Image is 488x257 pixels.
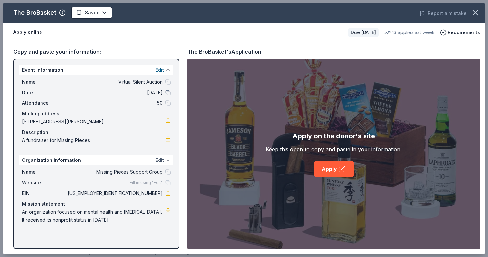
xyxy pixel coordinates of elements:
[266,145,402,153] div: Keep this open to copy and paste in your information.
[292,131,375,141] div: Apply on the donor's site
[66,99,163,107] span: 50
[66,168,163,176] span: Missing Pieces Support Group
[19,155,173,165] div: Organization information
[66,89,163,96] span: [DATE]
[85,9,100,17] span: Saved
[22,189,66,197] span: EIN
[22,110,171,118] div: Mailing address
[420,9,467,17] button: Report a mistake
[22,168,66,176] span: Name
[155,66,164,74] button: Edit
[155,156,164,164] button: Edit
[22,200,171,208] div: Mission statement
[348,28,379,37] div: Due [DATE]
[13,47,179,56] div: Copy and paste your information:
[22,78,66,86] span: Name
[440,29,480,36] button: Requirements
[66,78,163,86] span: Virtual Silent Auction
[130,180,163,185] span: Fill in using "Edit"
[13,26,42,39] button: Apply online
[448,29,480,36] span: Requirements
[187,47,261,56] div: The BroBasket's Application
[22,128,171,136] div: Description
[19,65,173,75] div: Event information
[22,89,66,96] span: Date
[22,179,66,187] span: Website
[314,161,354,177] a: Apply
[22,208,165,224] span: An organization focused on mental health and [MEDICAL_DATA]. It received its nonprofit status in ...
[384,29,435,36] div: 13 applies last week
[22,136,165,144] span: A fundraiser for Missing Pieces
[22,118,165,126] span: [STREET_ADDRESS][PERSON_NAME]
[22,99,66,107] span: Attendance
[71,7,112,19] button: Saved
[66,189,163,197] span: [US_EMPLOYER_IDENTIFICATION_NUMBER]
[13,7,56,18] div: The BroBasket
